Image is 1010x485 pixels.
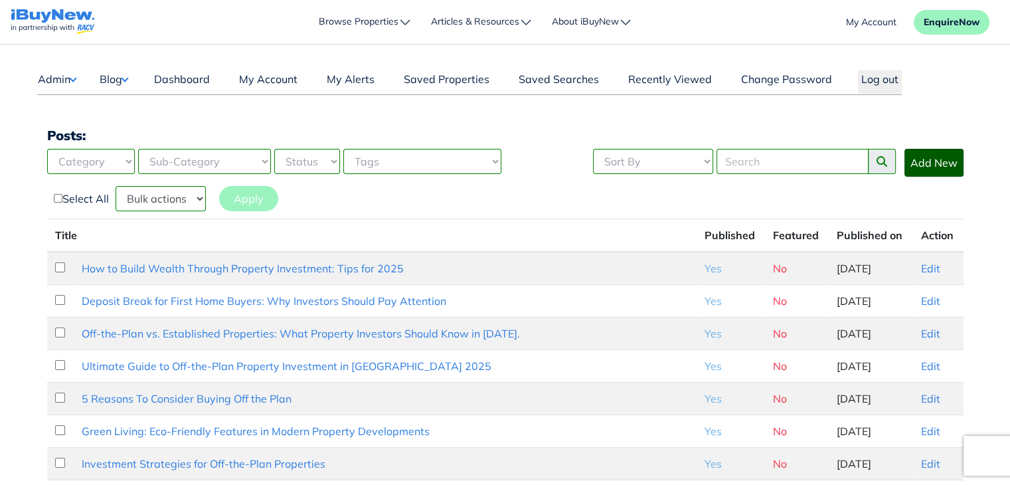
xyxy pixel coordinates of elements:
[82,457,325,470] a: Investment Strategies for Off-the-Plan Properties
[82,294,446,308] a: Deposit Break for First Home Buyers: Why Investors Should Pay Attention
[82,392,292,405] a: 5 Reasons To Consider Buying Off the Plan
[765,350,829,383] td: No
[829,415,913,448] td: [DATE]
[697,285,765,318] td: Yes
[82,327,520,340] a: Off-the-Plan vs. Established Properties: What Property Investors Should Know in [DATE].
[921,392,940,405] a: Edit
[400,71,493,94] a: Saved Properties
[765,252,829,285] td: No
[37,70,76,88] button: Admin
[151,71,213,94] a: Dashboard
[697,415,765,448] td: Yes
[82,359,491,373] a: Ultimate Guide to Off-the-Plan Property Investment in [GEOGRAPHIC_DATA] 2025
[11,6,95,39] a: navigations
[82,425,430,438] a: Green Living: Eco-Friendly Features in Modern Property Developments
[697,383,765,415] td: Yes
[858,70,902,94] button: Log out
[54,194,62,203] input: Select All
[99,70,128,88] button: Blog
[921,262,940,275] a: Edit
[829,318,913,350] td: [DATE]
[829,350,913,383] td: [DATE]
[697,219,765,252] th: Published
[914,10,989,35] button: EnquireNow
[697,252,765,285] td: Yes
[829,219,913,252] th: Published on
[697,448,765,480] td: Yes
[921,359,940,373] a: Edit
[921,294,940,308] a: Edit
[846,15,896,29] a: account
[765,285,829,318] td: No
[765,383,829,415] td: No
[219,186,278,211] button: Apply
[625,71,715,94] a: Recently Viewed
[829,383,913,415] td: [DATE]
[697,350,765,383] td: Yes
[765,318,829,350] td: No
[959,16,979,28] span: Now
[913,219,963,252] th: Action
[765,415,829,448] td: No
[829,285,913,318] td: [DATE]
[82,262,404,275] a: How to Build Wealth Through Property Investment: Tips for 2025
[868,149,896,174] button: search posts
[921,425,940,438] a: Edit
[921,327,940,340] a: Edit
[236,71,301,94] a: My Account
[716,149,869,174] input: Search
[515,71,602,94] a: Saved Searches
[765,219,829,252] th: Featured
[54,191,109,207] label: Select All
[11,9,95,35] img: logo
[697,318,765,350] td: Yes
[921,457,940,470] a: Edit
[765,448,829,480] td: No
[829,252,913,285] td: [DATE]
[47,219,697,252] th: Title
[904,149,964,177] a: Add New
[738,71,835,94] a: Change Password
[323,71,378,94] a: My Alerts
[47,127,964,144] h3: Posts:
[829,448,913,480] td: [DATE]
